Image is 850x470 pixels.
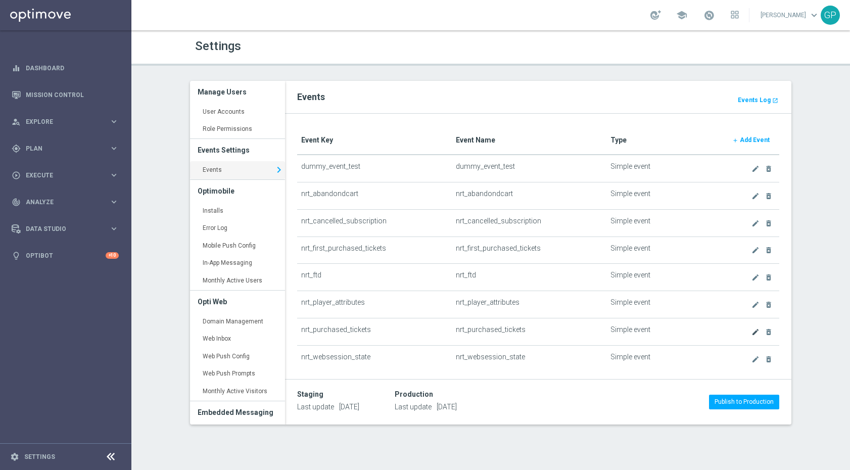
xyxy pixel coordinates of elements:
i: create [751,273,760,281]
button: equalizer Dashboard [11,64,119,72]
td: nrt_websession_state [452,345,606,372]
a: Web Push Prompts [190,365,285,383]
td: Simple event [606,264,723,291]
td: Simple event [606,182,723,210]
div: Data Studio keyboard_arrow_right [11,225,119,233]
a: [PERSON_NAME]keyboard_arrow_down [760,8,821,23]
a: Monthly Active Visitors [190,383,285,401]
td: Simple event [606,318,723,345]
button: Mission Control [11,91,119,99]
div: Execute [12,171,109,180]
div: Explore [12,117,109,126]
span: Plan [26,146,109,152]
i: delete_forever [765,165,773,173]
div: Plan [12,144,109,153]
th: Type [606,126,723,155]
i: add [732,137,738,144]
div: Staging [297,390,323,399]
a: Dashboard [26,55,119,81]
span: keyboard_arrow_down [809,10,820,21]
i: gps_fixed [12,144,21,153]
td: dummy_event_test [297,155,452,182]
a: Role Permissions [190,120,285,138]
h3: Embedded Messaging [198,401,277,424]
p: Last update [297,402,359,411]
div: Mission Control [12,81,119,108]
i: delete_forever [765,301,773,309]
td: Simple event [606,345,723,372]
td: nrt_ftd [452,264,606,291]
i: delete_forever [765,246,773,254]
a: Container Management [190,424,285,442]
td: nrt_abandondcart [452,182,606,210]
td: nrt_player_attributes [452,291,606,318]
button: gps_fixed Plan keyboard_arrow_right [11,145,119,153]
td: nrt_ftd [297,264,452,291]
span: [DATE] [437,403,457,411]
td: Simple event [606,209,723,237]
h2: Events [297,91,779,103]
i: keyboard_arrow_right [273,162,285,177]
b: Add Event [740,136,770,144]
div: Production [395,390,433,399]
div: Analyze [12,198,109,207]
span: Data Studio [26,226,109,232]
div: +10 [106,252,119,259]
i: keyboard_arrow_right [109,117,119,126]
i: delete_forever [765,273,773,281]
a: Installs [190,202,285,220]
i: keyboard_arrow_right [109,144,119,153]
h3: Optimobile [198,180,277,202]
a: Domain Management [190,313,285,331]
td: nrt_first_purchased_tickets [452,237,606,264]
i: keyboard_arrow_right [109,224,119,233]
button: play_circle_outline Execute keyboard_arrow_right [11,171,119,179]
i: create [751,301,760,309]
div: Data Studio [12,224,109,233]
span: school [676,10,687,21]
td: nrt_first_purchased_tickets [297,237,452,264]
i: delete_forever [765,219,773,227]
td: nrt_cancelled_subscription [297,209,452,237]
i: equalizer [12,64,21,73]
td: nrt_purchased_tickets [297,318,452,345]
a: In-App Messaging [190,254,285,272]
h3: Events Settings [198,139,277,161]
td: Simple event [606,291,723,318]
i: create [751,246,760,254]
td: Simple event [606,155,723,182]
i: delete_forever [765,328,773,336]
td: Simple event [606,237,723,264]
i: delete_forever [765,355,773,363]
i: keyboard_arrow_right [109,197,119,207]
h3: Opti Web [198,291,277,313]
a: Settings [24,454,55,460]
i: person_search [12,117,21,126]
i: create [751,328,760,336]
button: lightbulb Optibot +10 [11,252,119,260]
a: Web Push Config [190,348,285,366]
div: Dashboard [12,55,119,81]
i: settings [10,452,19,461]
b: Events Log [738,97,771,104]
h3: Manage Users [198,81,277,103]
a: Mobile Push Config [190,237,285,255]
i: keyboard_arrow_right [109,170,119,180]
div: GP [821,6,840,25]
td: nrt_websession_state [297,345,452,372]
i: lightbulb [12,251,21,260]
th: Event Name [452,126,606,155]
button: track_changes Analyze keyboard_arrow_right [11,198,119,206]
td: nrt_purchased_tickets [452,318,606,345]
button: person_search Explore keyboard_arrow_right [11,118,119,126]
a: Optibot [26,242,106,269]
a: User Accounts [190,103,285,121]
td: nrt_player_attributes [297,291,452,318]
a: Mission Control [26,81,119,108]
